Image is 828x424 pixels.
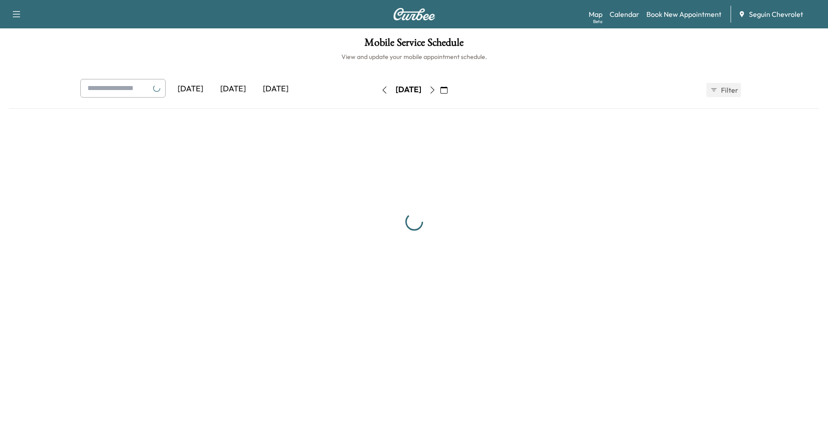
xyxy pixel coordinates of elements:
a: MapBeta [589,9,602,20]
a: Calendar [610,9,639,20]
button: Filter [706,83,741,97]
img: Curbee Logo [393,8,436,20]
div: [DATE] [396,84,421,95]
div: [DATE] [254,79,297,99]
h1: Mobile Service Schedule [9,37,819,52]
div: [DATE] [169,79,212,99]
a: Book New Appointment [646,9,721,20]
div: Beta [593,18,602,25]
span: Seguin Chevrolet [749,9,803,20]
h6: View and update your mobile appointment schedule. [9,52,819,61]
div: [DATE] [212,79,254,99]
span: Filter [721,85,737,95]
